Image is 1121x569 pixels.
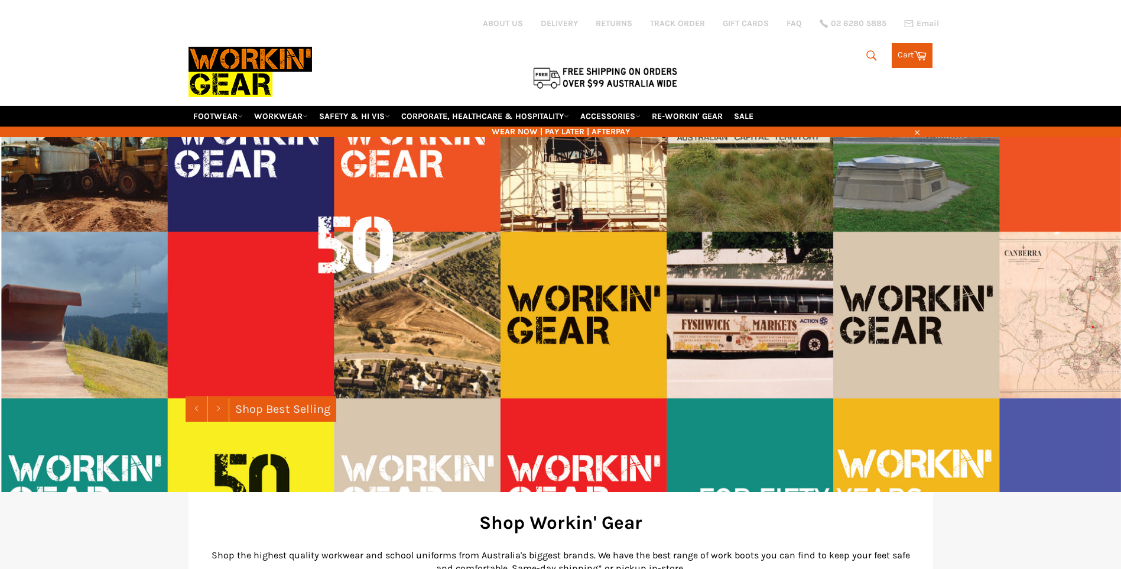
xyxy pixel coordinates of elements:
a: FAQ [787,18,802,29]
a: 02 6280 5885 [820,20,886,28]
a: SALE [729,106,758,127]
a: WORKWEAR [249,106,313,127]
a: CORPORATE, HEALTHCARE & HOSPITALITY [397,106,574,127]
a: GIFT CARDS [723,18,769,29]
a: Shop Best Selling [229,396,336,422]
img: Flat $9.95 shipping Australia wide [531,65,679,90]
img: Workin Gear leaders in Workwear, Safety Boots, PPE, Uniforms. Australia's No.1 in Workwear [189,38,312,105]
span: 02 6280 5885 [831,20,886,28]
a: FOOTWEAR [189,106,248,127]
a: Cart [892,43,932,68]
h2: Shop Workin' Gear [206,510,915,535]
span: WEAR NOW | PAY LATER | AFTERPAY [189,126,933,137]
a: RETURNS [596,18,632,29]
a: Email [904,19,939,28]
a: ABOUT US [483,18,523,29]
a: DELIVERY [541,18,578,29]
a: SAFETY & HI VIS [314,106,395,127]
span: Email [917,20,939,28]
a: RE-WORKIN' GEAR [647,106,727,127]
a: TRACK ORDER [650,18,705,29]
a: ACCESSORIES [576,106,645,127]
